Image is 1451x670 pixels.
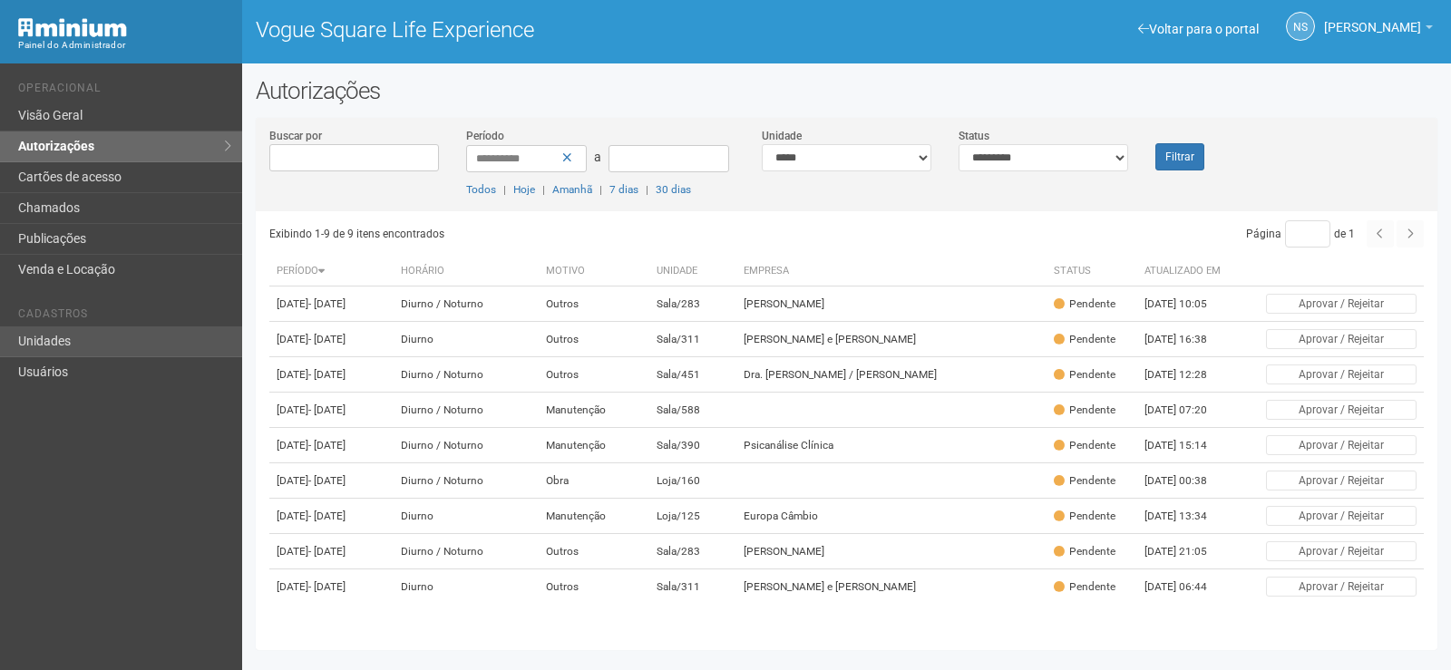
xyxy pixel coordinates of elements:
[256,77,1437,104] h2: Autorizações
[1137,393,1237,428] td: [DATE] 07:20
[1138,22,1259,36] a: Voltar para o portal
[649,286,736,322] td: Sala/283
[1054,367,1115,383] div: Pendente
[1266,541,1417,561] button: Aprovar / Rejeitar
[394,257,539,286] th: Horário
[1054,544,1115,559] div: Pendente
[539,463,649,499] td: Obra
[656,183,691,196] a: 30 dias
[394,286,539,322] td: Diurno / Noturno
[308,333,346,345] span: - [DATE]
[762,128,802,144] label: Unidade
[308,297,346,310] span: - [DATE]
[1266,329,1417,349] button: Aprovar / Rejeitar
[649,569,736,605] td: Sala/311
[308,510,346,522] span: - [DATE]
[1137,534,1237,569] td: [DATE] 21:05
[736,428,1047,463] td: Psicanálise Clínica
[1137,257,1237,286] th: Atualizado em
[503,183,506,196] span: |
[394,428,539,463] td: Diurno / Noturno
[736,534,1047,569] td: [PERSON_NAME]
[539,393,649,428] td: Manutenção
[609,183,638,196] a: 7 dias
[649,257,736,286] th: Unidade
[1246,228,1355,240] span: Página de 1
[1137,463,1237,499] td: [DATE] 00:38
[539,569,649,605] td: Outros
[1054,509,1115,524] div: Pendente
[18,18,127,37] img: Minium
[649,357,736,393] td: Sala/451
[1324,23,1433,37] a: [PERSON_NAME]
[1054,438,1115,453] div: Pendente
[308,545,346,558] span: - [DATE]
[1266,364,1417,384] button: Aprovar / Rejeitar
[394,357,539,393] td: Diurno / Noturno
[1137,499,1237,534] td: [DATE] 13:34
[308,439,346,452] span: - [DATE]
[466,128,504,144] label: Período
[269,128,322,144] label: Buscar por
[1054,296,1115,312] div: Pendente
[736,257,1047,286] th: Empresa
[394,393,539,428] td: Diurno / Noturno
[1266,294,1417,314] button: Aprovar / Rejeitar
[269,534,394,569] td: [DATE]
[1137,322,1237,357] td: [DATE] 16:38
[269,357,394,393] td: [DATE]
[269,393,394,428] td: [DATE]
[539,534,649,569] td: Outros
[466,183,496,196] a: Todos
[1054,473,1115,489] div: Pendente
[269,569,394,605] td: [DATE]
[1137,569,1237,605] td: [DATE] 06:44
[539,428,649,463] td: Manutenção
[1266,435,1417,455] button: Aprovar / Rejeitar
[269,322,394,357] td: [DATE]
[1054,332,1115,347] div: Pendente
[513,183,535,196] a: Hoje
[394,569,539,605] td: Diurno
[649,534,736,569] td: Sala/283
[736,499,1047,534] td: Europa Câmbio
[269,463,394,499] td: [DATE]
[1137,286,1237,322] td: [DATE] 10:05
[959,128,989,144] label: Status
[736,569,1047,605] td: [PERSON_NAME] e [PERSON_NAME]
[1137,428,1237,463] td: [DATE] 15:14
[269,220,841,248] div: Exibindo 1-9 de 9 itens encontrados
[308,403,346,416] span: - [DATE]
[1137,357,1237,393] td: [DATE] 12:28
[269,428,394,463] td: [DATE]
[1266,577,1417,597] button: Aprovar / Rejeitar
[256,18,833,42] h1: Vogue Square Life Experience
[1324,3,1421,34] span: Nicolle Silva
[539,499,649,534] td: Manutenção
[1266,506,1417,526] button: Aprovar / Rejeitar
[18,37,229,53] div: Painel do Administrador
[308,368,346,381] span: - [DATE]
[599,183,602,196] span: |
[308,474,346,487] span: - [DATE]
[1054,403,1115,418] div: Pendente
[649,393,736,428] td: Sala/588
[649,322,736,357] td: Sala/311
[649,499,736,534] td: Loja/125
[552,183,592,196] a: Amanhã
[1047,257,1137,286] th: Status
[18,82,229,101] li: Operacional
[539,357,649,393] td: Outros
[649,428,736,463] td: Sala/390
[394,499,539,534] td: Diurno
[18,307,229,326] li: Cadastros
[736,286,1047,322] td: [PERSON_NAME]
[539,257,649,286] th: Motivo
[542,183,545,196] span: |
[1286,12,1315,41] a: NS
[1266,400,1417,420] button: Aprovar / Rejeitar
[736,322,1047,357] td: [PERSON_NAME] e [PERSON_NAME]
[736,357,1047,393] td: Dra. [PERSON_NAME] / [PERSON_NAME]
[539,322,649,357] td: Outros
[594,150,601,164] span: a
